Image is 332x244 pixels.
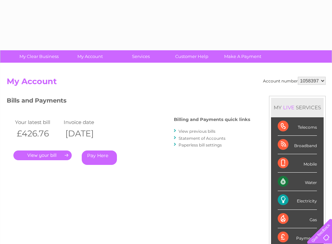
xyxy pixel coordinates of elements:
[215,50,270,63] a: Make A Payment
[62,127,111,140] th: [DATE]
[62,118,111,127] td: Invoice date
[271,98,324,117] div: MY SERVICES
[179,142,222,147] a: Paperless bill settings
[11,50,67,63] a: My Clear Business
[278,117,317,136] div: Telecoms
[164,50,219,63] a: Customer Help
[7,77,326,89] h2: My Account
[278,136,317,154] div: Broadband
[174,117,250,122] h4: Billing and Payments quick links
[282,104,296,111] div: LIVE
[263,77,326,85] div: Account number
[179,136,225,141] a: Statement of Accounts
[278,191,317,209] div: Electricity
[278,173,317,191] div: Water
[7,96,250,108] h3: Bills and Payments
[13,127,62,140] th: £426.76
[278,210,317,228] div: Gas
[278,154,317,173] div: Mobile
[82,150,117,165] a: Pay Here
[113,50,169,63] a: Services
[13,118,62,127] td: Your latest bill
[62,50,118,63] a: My Account
[179,129,215,134] a: View previous bills
[13,150,72,160] a: .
